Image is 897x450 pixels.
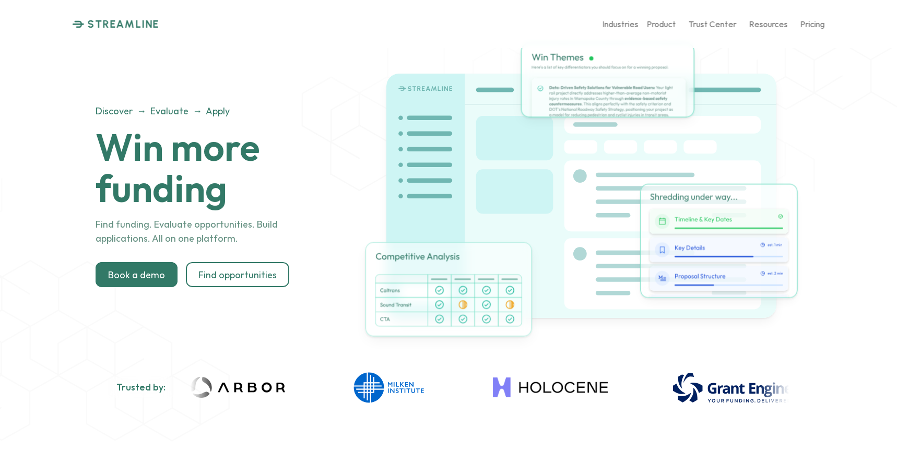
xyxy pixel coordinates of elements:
p: Pricing [800,19,825,29]
h2: Trusted by: [116,382,166,393]
p: Resources [749,19,788,29]
p: Find opportunities [198,269,277,281]
a: Find opportunities [186,263,289,288]
p: Book a demo [108,269,165,281]
a: Pricing [800,15,825,33]
p: Find funding. Evaluate opportunities. Build applications. All on one platform. [96,218,331,246]
a: Trust Center [689,15,737,33]
p: Industries [603,19,639,29]
h1: Win more funding [96,126,357,209]
a: Resources [749,15,788,33]
p: STREAMLINE [87,18,159,30]
p: Discover → Evaluate → Apply [96,104,331,118]
a: Book a demo [96,263,178,288]
p: Product [647,19,676,29]
a: STREAMLINE [72,18,159,30]
p: Trust Center [689,19,737,29]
